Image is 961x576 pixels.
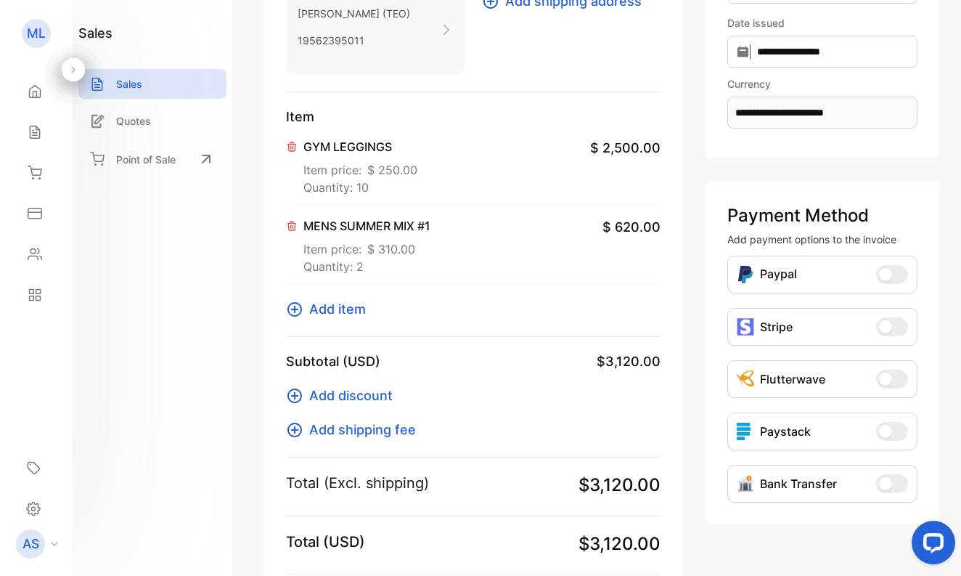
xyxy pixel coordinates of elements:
[298,3,410,24] p: [PERSON_NAME] (TEO)
[590,138,661,158] span: $ 2,500.00
[116,113,151,129] p: Quotes
[737,475,754,492] img: Icon
[286,386,401,405] button: Add discount
[602,217,661,237] span: $ 620.00
[309,386,393,405] span: Add discount
[727,15,917,31] label: Date issued
[116,152,176,167] p: Point of Sale
[286,352,380,371] p: Subtotal (USD)
[760,318,793,336] p: Stripe
[309,420,416,439] span: Add shipping fee
[578,531,661,557] span: $3,120.00
[737,370,754,388] img: Icon
[286,531,365,553] p: Total (USD)
[309,299,366,319] span: Add item
[727,76,917,92] label: Currency
[727,203,917,229] p: Payment Method
[303,179,417,196] p: Quantity: 10
[303,138,417,155] p: GYM LEGGINGS
[303,155,417,179] p: Item price:
[900,515,961,576] iframe: LiveChat chat widget
[23,535,39,553] p: AS
[78,69,226,99] a: Sales
[760,265,797,284] p: Paypal
[286,299,375,319] button: Add item
[78,23,113,43] h1: sales
[367,240,415,258] span: $ 310.00
[303,235,430,258] p: Item price:
[286,107,661,126] p: Item
[78,143,226,175] a: Point of Sale
[27,24,46,43] p: ML
[760,475,837,492] p: Bank Transfer
[78,106,226,136] a: Quotes
[286,472,429,494] p: Total (Excl. shipping)
[760,370,825,388] p: Flutterwave
[367,161,417,179] span: $ 250.00
[303,217,430,235] p: MENS SUMMER MIX #1
[760,423,811,440] p: Paystack
[286,420,425,439] button: Add shipping fee
[578,472,661,498] span: $3,120.00
[298,30,410,51] p: 19562395011
[727,232,917,247] p: Add payment options to the invoice
[116,76,142,92] p: Sales
[737,318,754,336] img: icon
[737,265,754,284] img: Icon
[737,423,754,440] img: icon
[597,352,661,371] span: $3,120.00
[303,258,430,275] p: Quantity: 2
